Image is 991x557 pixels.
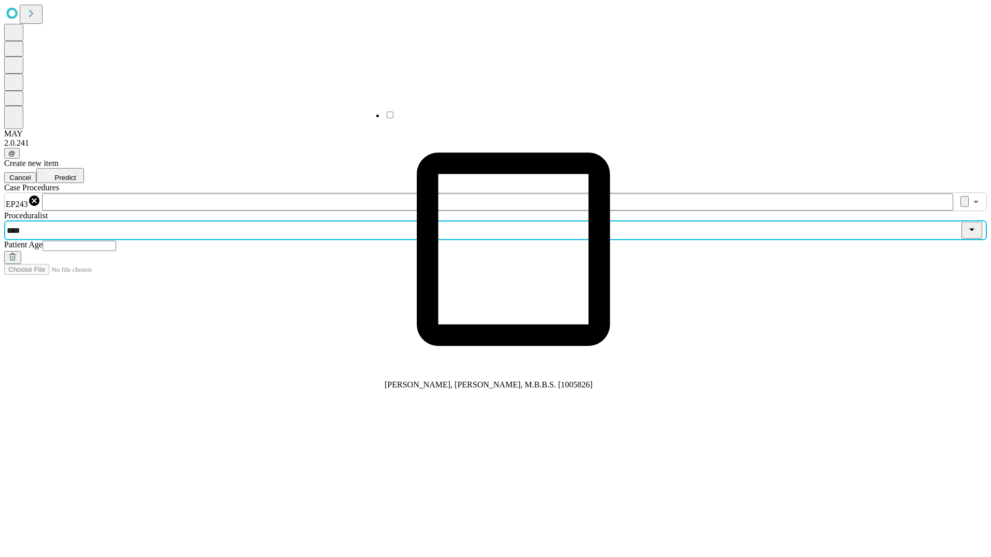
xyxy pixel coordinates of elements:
[385,380,592,389] span: [PERSON_NAME], [PERSON_NAME], M.B.B.S. [1005826]
[6,200,28,208] span: EP243
[961,222,982,239] button: Close
[36,168,84,183] button: Predict
[4,159,59,168] span: Create new item
[9,174,31,182] span: Cancel
[54,174,76,182] span: Predict
[960,196,969,207] button: Clear
[4,172,36,183] button: Cancel
[4,148,20,159] button: @
[4,183,59,192] span: Scheduled Procedure
[4,211,48,220] span: Proceduralist
[969,194,983,209] button: Open
[4,138,987,148] div: 2.0.241
[4,240,43,249] span: Patient Age
[4,129,987,138] div: MAY
[6,194,40,209] div: EP243
[8,149,16,157] span: @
